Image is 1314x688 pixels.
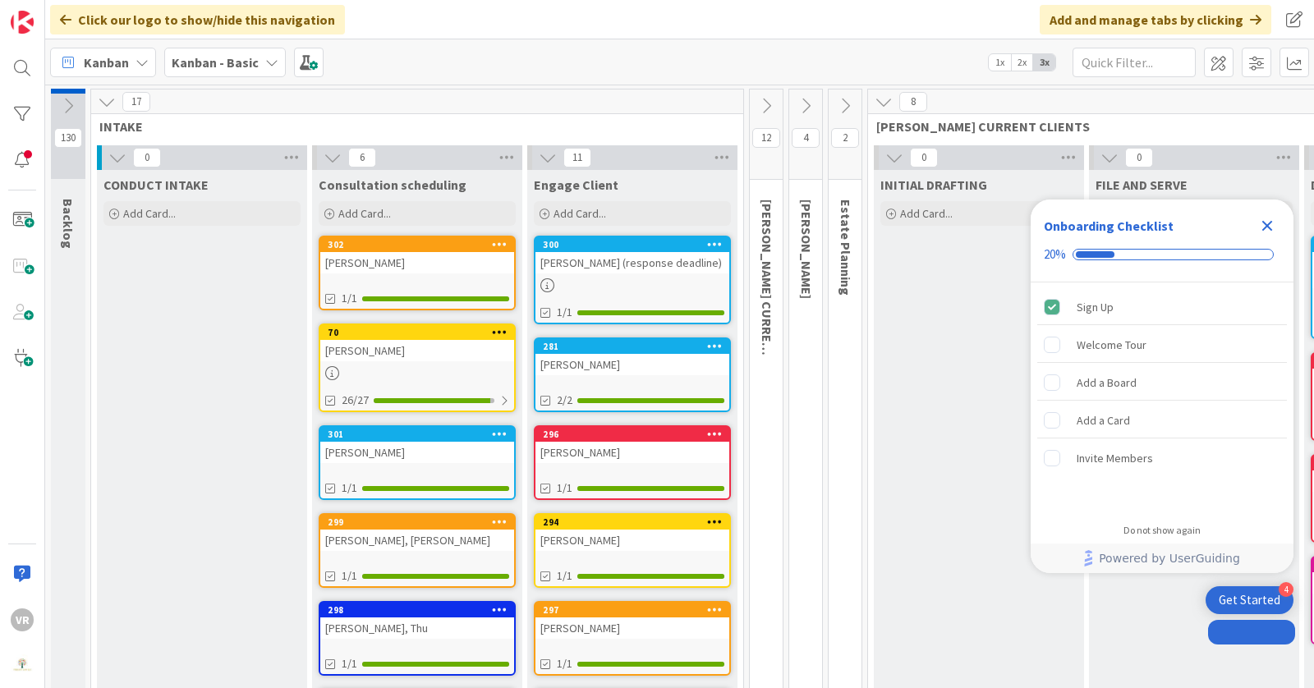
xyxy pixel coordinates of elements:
div: Add and manage tabs by clicking [1040,5,1271,34]
div: Welcome Tour is incomplete. [1037,327,1287,363]
div: [PERSON_NAME], [PERSON_NAME] [320,530,514,551]
div: 299 [328,516,514,528]
span: Engage Client [534,177,618,193]
span: 1/1 [342,479,357,497]
span: Add Card... [123,206,176,221]
div: VR [11,608,34,631]
span: 2/2 [557,392,572,409]
div: Open Get Started checklist, remaining modules: 4 [1206,586,1293,614]
div: 281[PERSON_NAME] [535,339,729,375]
a: 301[PERSON_NAME]1/1 [319,425,516,500]
span: 3x [1033,54,1055,71]
span: 1/1 [557,304,572,321]
div: Checklist progress: 20% [1044,247,1280,262]
a: 297[PERSON_NAME]1/1 [534,601,731,676]
div: 302 [328,239,514,250]
div: 301 [320,427,514,442]
a: 298[PERSON_NAME], Thu1/1 [319,601,516,676]
span: FILE AND SERVE [1096,177,1188,193]
div: 294 [543,516,729,528]
input: Quick Filter... [1073,48,1196,77]
div: [PERSON_NAME] [535,354,729,375]
img: Visit kanbanzone.com [11,11,34,34]
span: 0 [1125,148,1153,167]
div: 70[PERSON_NAME] [320,325,514,361]
span: 6 [348,148,376,167]
div: [PERSON_NAME] [535,530,729,551]
span: 4 [792,128,820,148]
a: 70[PERSON_NAME]26/27 [319,323,516,412]
span: KRISTI CURRENT CLIENTS [759,200,775,413]
div: 302[PERSON_NAME] [320,237,514,273]
span: Add Card... [900,206,953,221]
div: 301 [328,429,514,440]
span: 1/1 [342,290,357,307]
span: 1/1 [342,567,357,585]
span: 0 [910,148,938,167]
div: Add a Card is incomplete. [1037,402,1287,438]
div: Invite Members is incomplete. [1037,440,1287,476]
div: 298[PERSON_NAME], Thu [320,603,514,639]
div: 297 [543,604,729,616]
div: [PERSON_NAME] [535,617,729,639]
div: 20% [1044,247,1066,262]
span: Estate Planning [838,200,854,296]
span: 26/27 [342,392,369,409]
div: Invite Members [1077,448,1153,468]
img: avatar [11,654,34,677]
div: Add a Card [1077,411,1130,430]
div: 299[PERSON_NAME], [PERSON_NAME] [320,515,514,551]
a: 302[PERSON_NAME]1/1 [319,236,516,310]
div: 4 [1279,582,1293,597]
span: 2 [831,128,859,148]
div: Add a Board [1077,373,1137,392]
div: 296 [543,429,729,440]
span: 12 [752,128,780,148]
span: 130 [54,128,82,148]
span: 1/1 [557,655,572,672]
div: Onboarding Checklist [1044,216,1174,236]
span: Powered by UserGuiding [1099,548,1240,568]
div: Sign Up is complete. [1037,289,1287,325]
a: 296[PERSON_NAME]1/1 [534,425,731,500]
div: 300[PERSON_NAME] (response deadline) [535,237,729,273]
div: 302 [320,237,514,252]
div: [PERSON_NAME], Thu [320,617,514,639]
div: 70 [320,325,514,340]
a: 300[PERSON_NAME] (response deadline)1/1 [534,236,731,324]
div: [PERSON_NAME] [320,252,514,273]
span: Kanban [84,53,129,72]
div: Checklist items [1031,282,1293,513]
div: 281 [535,339,729,354]
b: Kanban - Basic [172,54,259,71]
div: 296[PERSON_NAME] [535,427,729,463]
div: 300 [535,237,729,252]
span: 0 [133,148,161,167]
div: Do not show again [1123,524,1201,537]
div: [PERSON_NAME] (response deadline) [535,252,729,273]
div: 294 [535,515,729,530]
div: Sign Up [1077,297,1114,317]
span: CONDUCT INTAKE [103,177,209,193]
div: [PERSON_NAME] [320,340,514,361]
div: 297[PERSON_NAME] [535,603,729,639]
div: Welcome Tour [1077,335,1146,355]
div: Close Checklist [1254,213,1280,239]
div: 300 [543,239,729,250]
a: Powered by UserGuiding [1039,544,1285,573]
div: Add a Board is incomplete. [1037,365,1287,401]
a: 299[PERSON_NAME], [PERSON_NAME]1/1 [319,513,516,588]
span: 11 [563,148,591,167]
span: Add Card... [338,206,391,221]
span: 1/1 [557,479,572,497]
div: 70 [328,327,514,338]
div: 281 [543,341,729,352]
div: 296 [535,427,729,442]
span: 2x [1011,54,1033,71]
a: 294[PERSON_NAME]1/1 [534,513,731,588]
span: 8 [899,92,927,112]
span: INITIAL DRAFTING [880,177,987,193]
span: Add Card... [554,206,606,221]
div: Footer [1031,544,1293,573]
div: 299 [320,515,514,530]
